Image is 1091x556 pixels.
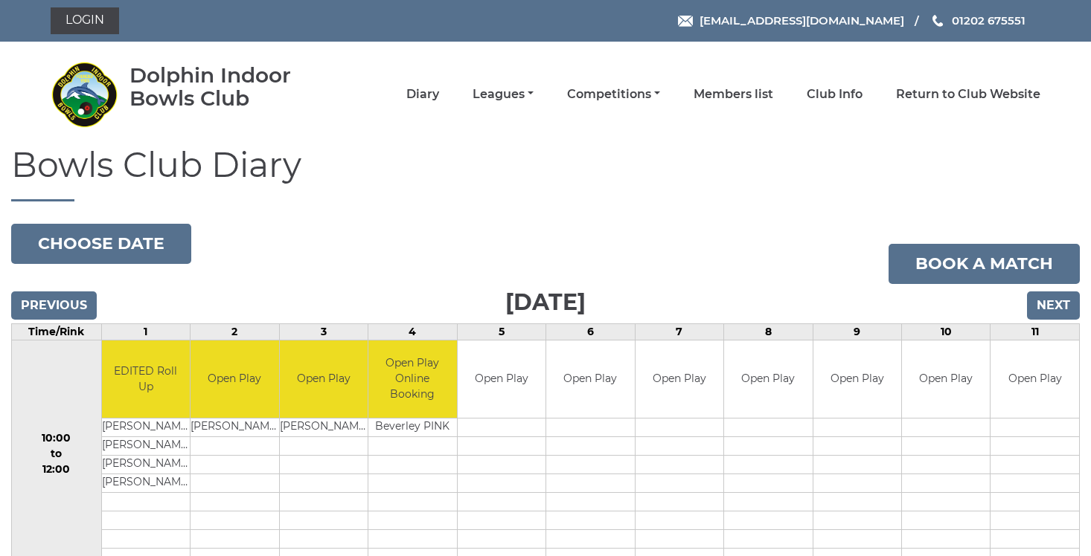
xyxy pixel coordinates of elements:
[636,340,723,418] td: Open Play
[368,418,456,437] td: Beverley PINK
[724,323,813,340] td: 8
[457,323,545,340] td: 5
[102,437,190,456] td: [PERSON_NAME]
[102,474,190,493] td: [PERSON_NAME]
[101,323,190,340] td: 1
[889,244,1080,284] a: Book a match
[813,323,901,340] td: 9
[807,86,863,103] a: Club Info
[678,16,693,27] img: Email
[102,340,190,418] td: EDITED Roll Up
[567,86,660,103] a: Competitions
[406,86,439,103] a: Diary
[930,12,1026,29] a: Phone us 01202 675551
[694,86,773,103] a: Members list
[11,291,97,320] input: Previous
[368,340,456,418] td: Open Play Online Booking
[102,418,190,437] td: [PERSON_NAME]
[280,340,368,418] td: Open Play
[51,61,118,128] img: Dolphin Indoor Bowls Club
[102,456,190,474] td: [PERSON_NAME]
[991,340,1079,418] td: Open Play
[952,13,1026,28] span: 01202 675551
[458,340,545,418] td: Open Play
[546,323,635,340] td: 6
[724,340,812,418] td: Open Play
[700,13,904,28] span: [EMAIL_ADDRESS][DOMAIN_NAME]
[12,323,102,340] td: Time/Rink
[368,323,457,340] td: 4
[191,418,278,437] td: [PERSON_NAME]
[473,86,534,103] a: Leagues
[902,340,990,418] td: Open Play
[11,224,191,264] button: Choose date
[280,418,368,437] td: [PERSON_NAME]
[932,15,943,27] img: Phone us
[991,323,1080,340] td: 11
[11,146,1080,201] h1: Bowls Club Diary
[191,323,279,340] td: 2
[902,323,991,340] td: 10
[191,340,278,418] td: Open Play
[546,340,634,418] td: Open Play
[51,7,119,34] a: Login
[279,323,368,340] td: 3
[678,12,904,29] a: Email [EMAIL_ADDRESS][DOMAIN_NAME]
[1027,291,1080,320] input: Next
[129,64,334,110] div: Dolphin Indoor Bowls Club
[896,86,1040,103] a: Return to Club Website
[813,340,901,418] td: Open Play
[635,323,723,340] td: 7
